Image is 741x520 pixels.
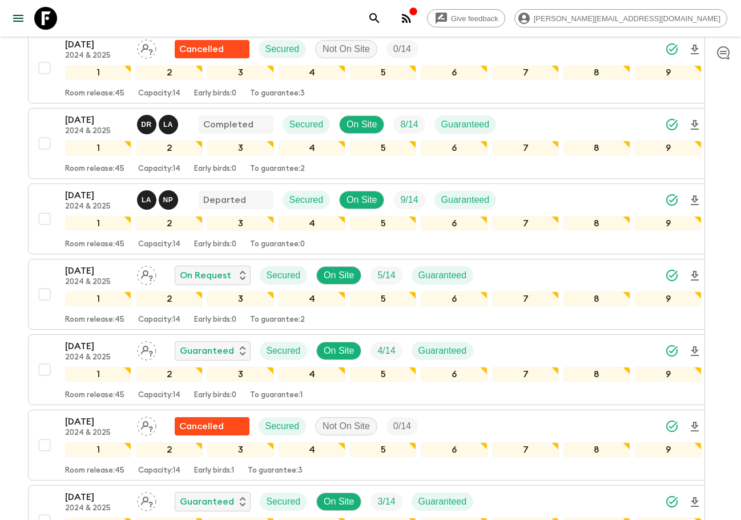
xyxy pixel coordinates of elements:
p: Secured [267,344,301,358]
p: On Site [347,193,377,207]
svg: Synced Successfully [665,495,679,509]
div: 4 [279,141,345,155]
p: On Site [324,269,354,282]
p: Not On Site [323,42,370,56]
div: 9 [635,141,702,155]
svg: Download Onboarding [688,269,702,283]
p: Room release: 45 [65,391,124,400]
svg: Synced Successfully [665,118,679,131]
div: 4 [279,291,345,306]
p: 5 / 14 [377,269,395,282]
div: 1 [65,65,132,80]
div: 6 [421,291,488,306]
svg: Synced Successfully [665,344,679,358]
div: 8 [563,216,630,231]
p: 9 / 14 [400,193,418,207]
p: Cancelled [179,419,224,433]
div: Secured [283,115,331,134]
div: 2 [136,442,203,457]
p: 2024 & 2025 [65,51,128,61]
span: Diana Recalde - Mainland, Luis Altamirano - Galapagos [137,118,180,127]
div: Trip Fill [393,115,425,134]
div: 7 [492,367,559,382]
div: 5 [350,65,417,80]
div: Trip Fill [370,493,402,511]
p: Early birds: 0 [194,391,236,400]
div: Secured [259,40,307,58]
div: 3 [207,367,274,382]
div: 2 [136,291,203,306]
p: [DATE] [65,415,128,429]
div: Secured [260,342,308,360]
div: Trip Fill [393,191,425,209]
div: 1 [65,442,132,457]
div: 9 [635,65,702,80]
p: Early birds: 1 [194,466,234,475]
div: 8 [563,442,630,457]
div: 7 [492,65,559,80]
div: On Site [316,342,361,360]
p: On Site [324,495,354,509]
p: To guarantee: 2 [250,315,305,325]
div: 3 [207,141,274,155]
p: Completed [203,118,253,131]
div: 2 [136,216,203,231]
div: 9 [635,442,702,457]
svg: Download Onboarding [688,118,702,132]
p: Departed [203,193,246,207]
p: 0 / 14 [393,42,411,56]
svg: Download Onboarding [688,43,702,57]
div: 1 [65,291,132,306]
span: Assign pack leader [137,43,156,52]
div: 6 [421,442,488,457]
p: Early birds: 0 [194,165,236,174]
div: Not On Site [315,417,377,435]
div: Secured [260,266,308,285]
svg: Synced Successfully [665,42,679,56]
p: Secured [265,419,300,433]
div: Flash Pack cancellation [175,417,249,435]
div: 3 [207,216,274,231]
p: To guarantee: 2 [250,165,305,174]
div: 4 [279,216,345,231]
p: Capacity: 14 [138,165,180,174]
p: Guaranteed [418,344,467,358]
div: On Site [339,115,384,134]
a: Give feedback [427,9,505,27]
button: [DATE]2024 & 2025Diana Recalde - Mainland, Luis Altamirano - GalapagosCompletedSecuredOn SiteTrip... [28,108,714,179]
p: [DATE] [65,189,128,202]
div: 6 [421,367,488,382]
div: 5 [350,442,417,457]
p: Room release: 45 [65,315,124,325]
p: Guaranteed [180,344,234,358]
button: [DATE]2024 & 2025Assign pack leaderFlash Pack cancellationSecuredNot On SiteTrip Fill123456789Roo... [28,33,714,103]
div: 1 [65,141,132,155]
div: Trip Fill [370,266,402,285]
p: 2024 & 2025 [65,429,128,438]
span: Give feedback [445,14,505,23]
p: Secured [289,193,324,207]
div: 5 [350,291,417,306]
div: 6 [421,141,488,155]
button: search adventures [363,7,386,30]
p: Guaranteed [180,495,234,509]
p: Secured [267,495,301,509]
div: 7 [492,442,559,457]
p: 8 / 14 [400,118,418,131]
p: Early birds: 0 [194,315,236,325]
p: Early birds: 0 [194,89,236,98]
div: 1 [65,216,132,231]
svg: Download Onboarding [688,420,702,434]
div: 3 [207,65,274,80]
p: 3 / 14 [377,495,395,509]
div: 3 [207,442,274,457]
p: 2024 & 2025 [65,353,128,362]
p: Capacity: 14 [138,315,180,325]
div: 9 [635,367,702,382]
div: 6 [421,65,488,80]
div: 4 [279,65,345,80]
p: [DATE] [65,38,128,51]
span: Assign pack leader [137,345,156,354]
svg: Download Onboarding [688,345,702,358]
button: [DATE]2024 & 2025Assign pack leaderOn RequestSecuredOn SiteTrip FillGuaranteed123456789Room relea... [28,259,714,330]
